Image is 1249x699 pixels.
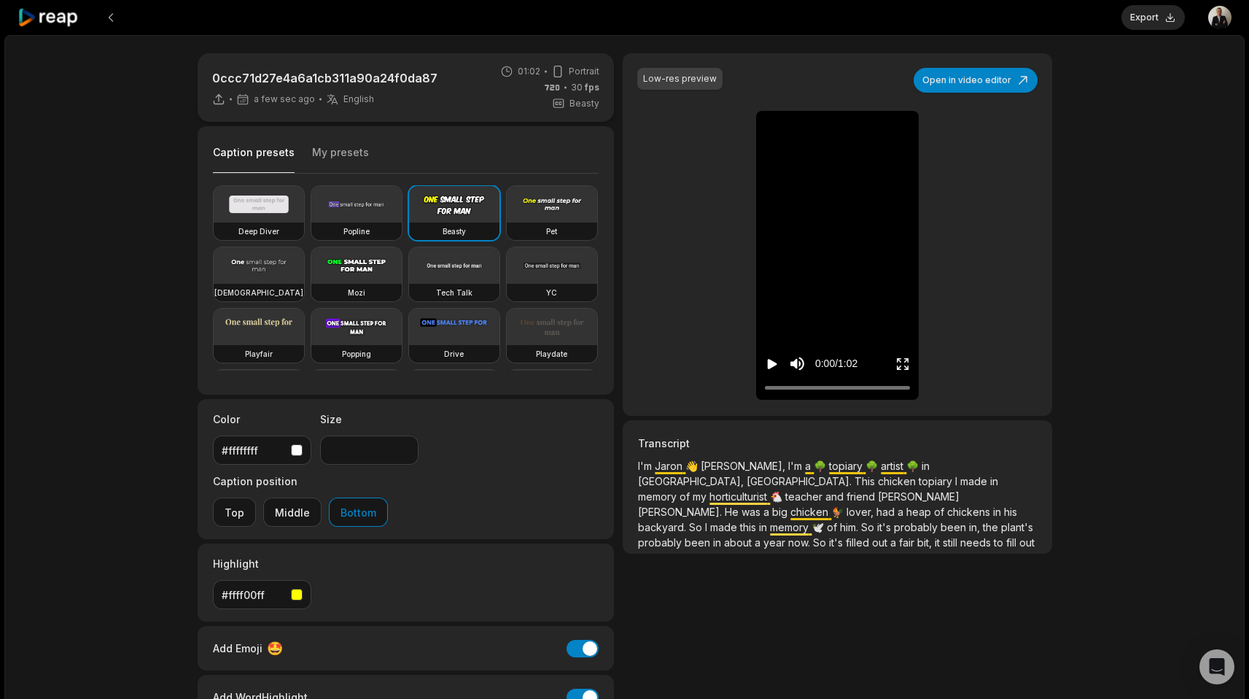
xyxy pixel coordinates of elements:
span: Beasty [569,97,599,110]
span: horticulturist [709,490,770,503]
button: #ffffffff [213,436,311,465]
span: it [935,536,943,549]
span: 01:02 [518,65,540,78]
span: about [724,536,755,549]
span: made [710,521,740,533]
span: to [994,536,1006,549]
span: in [922,460,930,472]
p: 👋 🌳 🌳 🌳 🐔 🐓 🕊️ 👍 🎥 🎥 [638,458,1036,550]
h3: Pet [546,225,557,237]
span: the [983,521,1001,533]
span: topiary [919,475,955,487]
span: heap [906,506,934,518]
span: I'm [638,460,655,472]
span: topiary [829,460,865,472]
span: friend [847,490,878,503]
span: still [943,536,960,549]
p: 0ccc71d27e4a6a1cb311a90a24f0da87 [212,69,437,87]
span: probably [638,536,685,549]
span: So [813,536,829,549]
h3: Popline [343,225,370,237]
span: I [955,475,960,487]
div: Low-res preview [643,72,717,85]
span: in [993,506,1004,518]
span: English [343,93,374,105]
span: been [685,536,713,549]
span: out [1019,536,1035,549]
span: big [772,506,790,518]
h3: YC [546,287,557,298]
button: Open in video editor [914,68,1038,93]
span: [PERSON_NAME]. [638,506,725,518]
span: 30 [571,81,599,94]
span: chicken [878,475,919,487]
button: Top [213,498,256,527]
span: I [705,521,710,533]
span: backyard. [638,521,689,533]
span: made [960,475,990,487]
span: [GEOGRAPHIC_DATA]. [747,475,855,487]
button: Mute sound [788,355,806,373]
button: My presets [312,145,369,173]
button: Caption presets [213,145,295,174]
span: fair [899,536,917,549]
span: fps [585,82,599,93]
label: Highlight [213,556,311,571]
span: bit, [917,536,935,549]
span: plant's [1001,521,1033,533]
div: Open Intercom Messenger [1199,649,1234,684]
span: 🤩 [267,638,283,658]
span: this [740,521,759,533]
span: memory [770,521,812,533]
h3: [DEMOGRAPHIC_DATA] [214,287,303,298]
span: So [861,521,877,533]
button: Bottom [329,498,388,527]
span: chickens [947,506,993,518]
button: Export [1121,5,1185,30]
span: a few sec ago [254,93,315,105]
span: year [763,536,788,549]
span: in [713,536,724,549]
span: of [827,521,840,533]
span: artist [881,460,906,472]
span: of [680,490,693,503]
span: his [1004,506,1017,518]
span: out [872,536,890,549]
h3: Popping [342,348,371,360]
span: a [890,536,899,549]
span: it's [829,536,846,549]
span: in, [969,521,983,533]
div: #ffffffff [222,443,285,458]
h3: Transcript [638,436,1036,451]
span: of [934,506,947,518]
span: Jaron [655,460,685,472]
label: Caption position [213,474,388,489]
span: So [689,521,705,533]
span: a [755,536,763,549]
span: it's [877,521,894,533]
span: in [759,521,770,533]
span: [PERSON_NAME] [878,490,960,503]
h3: Beasty [443,225,466,237]
button: Enter Fullscreen [895,350,910,377]
span: lover, [847,506,876,518]
span: had [876,506,898,518]
span: He [725,506,742,518]
span: chicken [790,506,831,518]
h3: Drive [444,348,464,360]
span: memory [638,490,680,503]
span: was [742,506,763,518]
span: I'm [788,460,805,472]
span: my [693,490,709,503]
div: 0:00 / 1:02 [815,356,857,371]
span: been [941,521,969,533]
span: fill [1006,536,1019,549]
span: [GEOGRAPHIC_DATA], [638,475,747,487]
label: Size [320,412,419,427]
h3: Mozi [348,287,365,298]
h3: Deep Diver [238,225,279,237]
h3: Playdate [536,348,567,360]
span: This [855,475,878,487]
span: teacher [785,490,825,503]
span: him. [840,521,861,533]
